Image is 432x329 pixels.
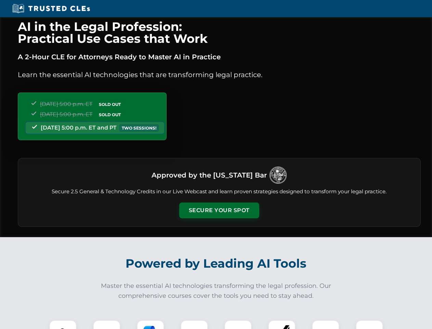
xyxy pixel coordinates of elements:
span: SOLD OUT [96,101,123,108]
p: Master the essential AI technologies transforming the legal profession. Our comprehensive courses... [96,281,336,301]
h2: Powered by Leading AI Tools [27,252,406,276]
span: [DATE] 5:00 p.m. ET [40,101,92,107]
p: Secure 2.5 General & Technology Credits in our Live Webcast and learn proven strategies designed ... [26,188,412,196]
p: A 2-Hour CLE for Attorneys Ready to Master AI in Practice [18,51,421,62]
img: Logo [270,167,287,184]
button: Secure Your Spot [179,203,259,218]
span: [DATE] 5:00 p.m. ET [40,111,92,118]
h3: Approved by the [US_STATE] Bar [152,169,267,181]
span: SOLD OUT [96,111,123,118]
img: Trusted CLEs [10,3,92,14]
h1: AI in the Legal Profession: Practical Use Cases that Work [18,21,421,45]
p: Learn the essential AI technologies that are transforming legal practice. [18,69,421,80]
